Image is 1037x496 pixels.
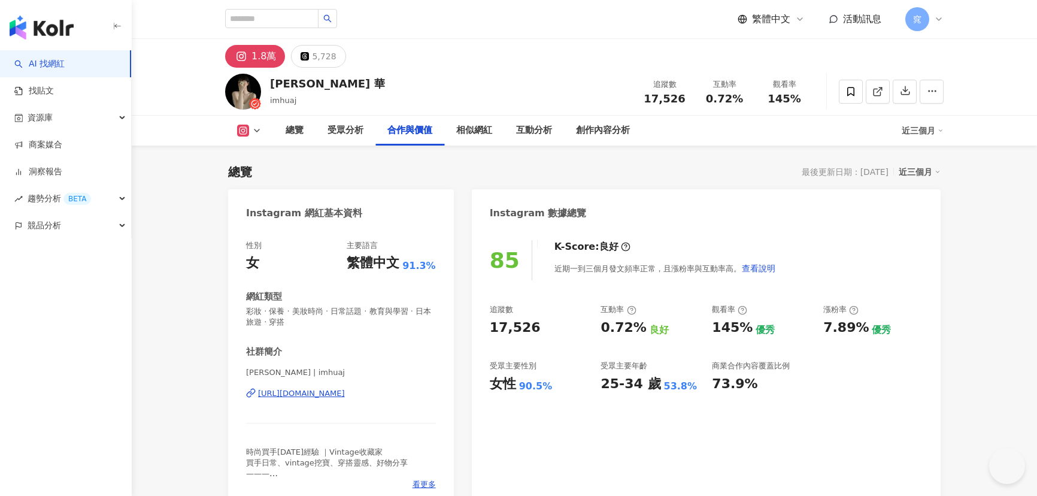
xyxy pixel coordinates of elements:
[323,14,332,23] span: search
[246,240,262,251] div: 性別
[712,375,757,394] div: 73.9%
[312,48,336,65] div: 5,728
[823,304,859,315] div: 漲粉率
[291,45,345,68] button: 5,728
[872,323,891,337] div: 優秀
[576,123,630,138] div: 創作內容分析
[490,361,536,371] div: 受眾主要性別
[490,319,541,337] div: 17,526
[601,361,647,371] div: 受眾主要年齡
[752,13,790,26] span: 繁體中文
[228,164,252,180] div: 總覽
[490,375,516,394] div: 女性
[650,323,669,337] div: 良好
[601,375,660,394] div: 25-34 歲
[802,167,889,177] div: 最後更新日期：[DATE]
[706,93,743,105] span: 0.72%
[270,76,385,91] div: [PERSON_NAME] 華
[712,361,790,371] div: 商業合作內容覆蓋比例
[768,93,801,105] span: 145%
[843,13,881,25] span: 活動訊息
[456,123,492,138] div: 相似網紅
[554,256,776,280] div: 近期一到三個月發文頻率正常，且漲粉率與互動率高。
[286,123,304,138] div: 總覽
[387,123,432,138] div: 合作與價值
[413,479,436,490] span: 看更多
[762,78,807,90] div: 觀看率
[258,388,345,399] div: [URL][DOMAIN_NAME]
[989,448,1025,484] iframe: Help Scout Beacon - Open
[642,78,687,90] div: 追蹤數
[328,123,363,138] div: 受眾分析
[601,319,646,337] div: 0.72%
[14,139,62,151] a: 商案媒合
[742,264,775,273] span: 查看說明
[599,240,618,253] div: 良好
[347,254,399,273] div: 繁體中文
[28,212,61,239] span: 競品分析
[14,58,65,70] a: searchAI 找網紅
[712,304,747,315] div: 觀看率
[246,207,362,220] div: Instagram 網紅基本資料
[899,164,941,180] div: 近三個月
[644,92,685,105] span: 17,526
[490,207,587,220] div: Instagram 數據總覽
[270,96,296,105] span: imhuaj
[347,240,378,251] div: 主要語言
[28,104,53,131] span: 資源庫
[516,123,552,138] div: 互動分析
[14,85,54,97] a: 找貼文
[246,254,259,273] div: 女
[823,319,869,337] div: 7.89%
[246,306,436,328] span: 彩妝 · 保養 · 美妝時尚 · 日常話題 · 教育與學習 · 日本旅遊 · 穿搭
[554,240,630,253] div: K-Score :
[913,13,921,26] span: 窕
[225,74,261,110] img: KOL Avatar
[702,78,747,90] div: 互動率
[63,193,91,205] div: BETA
[664,380,698,393] div: 53.8%
[756,323,775,337] div: 優秀
[28,185,91,212] span: 趨勢分析
[14,166,62,178] a: 洞察報告
[490,248,520,273] div: 85
[601,304,636,315] div: 互動率
[246,346,282,358] div: 社群簡介
[246,388,436,399] a: [URL][DOMAIN_NAME]
[10,16,74,40] img: logo
[402,259,436,273] span: 91.3%
[902,121,944,140] div: 近三個月
[741,256,776,280] button: 查看說明
[251,48,276,65] div: 1.8萬
[490,304,513,315] div: 追蹤數
[519,380,553,393] div: 90.5%
[246,367,436,378] span: [PERSON_NAME] | imhuaj
[712,319,753,337] div: 145%
[246,291,282,303] div: 網紅類型
[225,45,285,68] button: 1.8萬
[14,195,23,203] span: rise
